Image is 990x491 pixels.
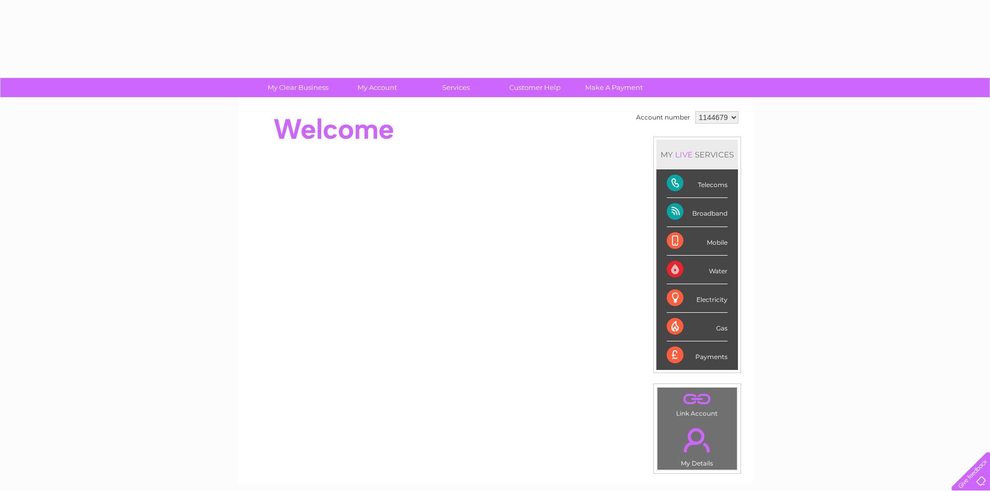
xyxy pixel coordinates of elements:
[334,78,420,97] a: My Account
[660,422,734,458] a: .
[657,387,737,420] td: Link Account
[255,78,341,97] a: My Clear Business
[656,140,738,169] div: MY SERVICES
[667,198,728,227] div: Broadband
[667,313,728,341] div: Gas
[673,150,695,160] div: LIVE
[667,341,728,369] div: Payments
[633,109,693,126] td: Account number
[657,419,737,470] td: My Details
[492,78,578,97] a: Customer Help
[667,256,728,284] div: Water
[413,78,499,97] a: Services
[667,169,728,198] div: Telecoms
[660,390,734,408] a: .
[667,227,728,256] div: Mobile
[571,78,657,97] a: Make A Payment
[667,284,728,313] div: Electricity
